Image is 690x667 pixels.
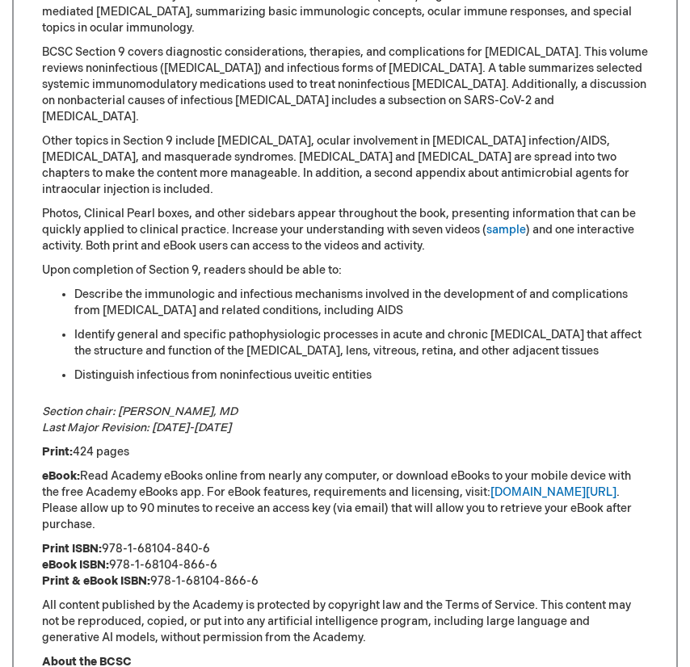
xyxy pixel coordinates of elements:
[42,44,648,125] p: BCSC Section 9 covers diagnostic considerations, therapies, and complications for [MEDICAL_DATA]....
[42,206,648,254] p: Photos, Clinical Pearl boxes, and other sidebars appear throughout the book, presenting informati...
[42,444,648,460] p: 424 pages
[74,287,648,319] li: Describe the immunologic and infectious mechanisms involved in the development of and complicatio...
[42,469,80,483] strong: eBook:
[42,542,102,556] strong: Print ISBN:
[42,262,648,279] p: Upon completion of Section 9, readers should be able to:
[42,541,648,589] p: 978-1-68104-840-6 978-1-68104-866-6 978-1-68104-866-6
[42,598,648,646] p: All content published by the Academy is protected by copyright law and the Terms of Service. This...
[490,485,616,499] a: [DOMAIN_NAME][URL]
[74,367,648,384] li: Distinguish infectious from noninfectious uveitic entities
[74,327,648,359] li: Identify general and specific pathophysiologic processes in acute and chronic [MEDICAL_DATA] that...
[42,558,109,572] strong: eBook ISBN:
[42,133,648,198] p: Other topics in Section 9 include [MEDICAL_DATA], ocular involvement in [MEDICAL_DATA] infection/...
[42,405,238,434] em: Section chair: [PERSON_NAME], MD Last Major Revision: [DATE]-[DATE]
[486,223,526,237] a: sample
[42,468,648,533] p: Read Academy eBooks online from nearly any computer, or download eBooks to your mobile device wit...
[42,574,150,588] strong: Print & eBook ISBN:
[42,445,73,459] strong: Print:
